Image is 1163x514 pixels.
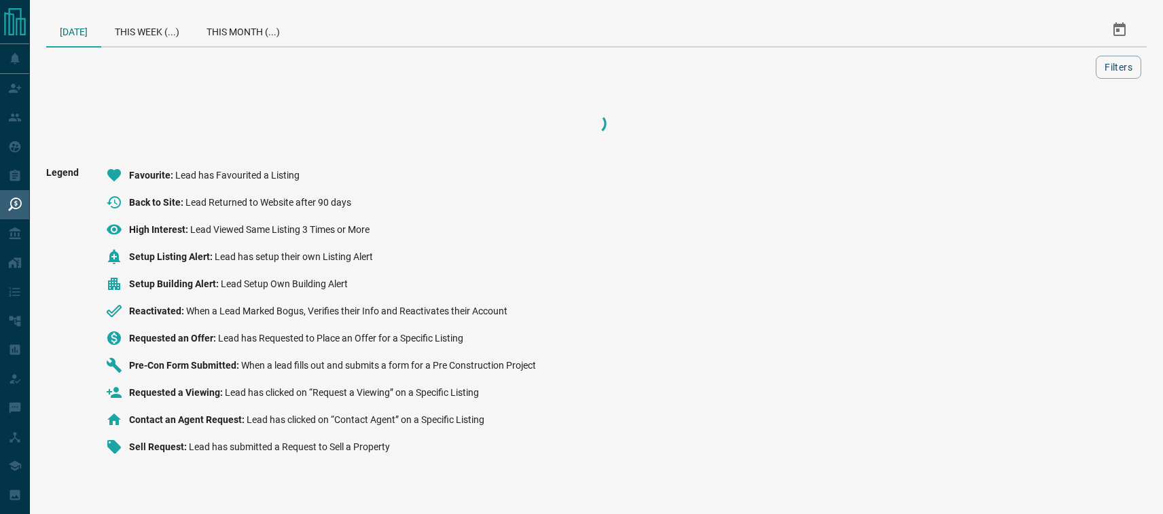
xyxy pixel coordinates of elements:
span: Requested an Offer [129,333,218,344]
span: Lead Returned to Website after 90 days [185,197,351,208]
span: Pre-Con Form Submitted [129,360,241,371]
span: Reactivated [129,306,186,316]
span: Lead has submitted a Request to Sell a Property [189,441,390,452]
span: Lead Viewed Same Listing 3 Times or More [190,224,370,235]
span: Lead has clicked on “Contact Agent” on a Specific Listing [247,414,484,425]
span: Favourite [129,170,175,181]
span: Back to Site [129,197,185,208]
span: When a lead fills out and submits a form for a Pre Construction Project [241,360,536,371]
span: Lead has Favourited a Listing [175,170,300,181]
button: Filters [1096,56,1141,79]
span: Lead has setup their own Listing Alert [215,251,373,262]
span: Lead has Requested to Place an Offer for a Specific Listing [218,333,463,344]
span: Lead Setup Own Building Alert [221,278,348,289]
span: Lead has clicked on “Request a Viewing” on a Specific Listing [225,387,479,398]
div: This Month (...) [193,14,293,46]
span: Sell Request [129,441,189,452]
span: Legend [46,167,79,466]
span: Requested a Viewing [129,387,225,398]
span: High Interest [129,224,190,235]
span: Setup Listing Alert [129,251,215,262]
div: Loading [529,110,664,137]
span: When a Lead Marked Bogus, Verifies their Info and Reactivates their Account [186,306,507,316]
span: Contact an Agent Request [129,414,247,425]
div: This Week (...) [101,14,193,46]
div: [DATE] [46,14,101,48]
button: Select Date Range [1103,14,1136,46]
span: Setup Building Alert [129,278,221,289]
